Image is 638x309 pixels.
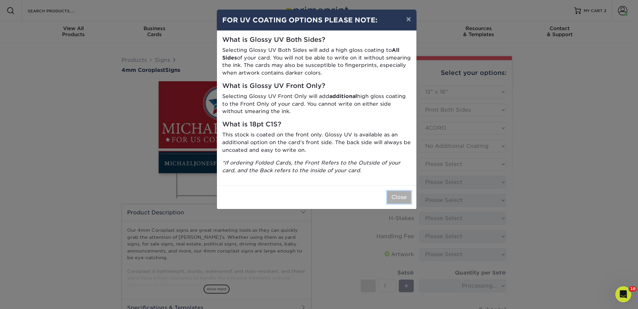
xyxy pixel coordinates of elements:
i: *If ordering Folded Cards, the Front Refers to the Outside of your card, and the Back refers to t... [222,160,400,174]
p: Selecting Glossy UV Front Only will add high gloss coating to the Front Only of your card. You ca... [222,93,411,115]
strong: additional [329,93,357,99]
strong: All Sides [222,47,399,61]
h5: What is Glossy UV Front Only? [222,82,411,90]
span: 10 [629,286,637,292]
h5: What is 18pt C1S? [222,121,411,128]
p: Selecting Glossy UV Both Sides will add a high gloss coating to of your card. You will not be abl... [222,46,411,77]
iframe: Intercom live chat [615,286,631,302]
h4: FOR UV COATING OPTIONS PLEASE NOTE: [222,15,411,25]
h5: What is Glossy UV Both Sides? [222,36,411,44]
p: This stock is coated on the front only. Glossy UV is available as an additional option on the car... [222,131,411,154]
button: × [401,10,416,28]
button: Close [387,191,411,204]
